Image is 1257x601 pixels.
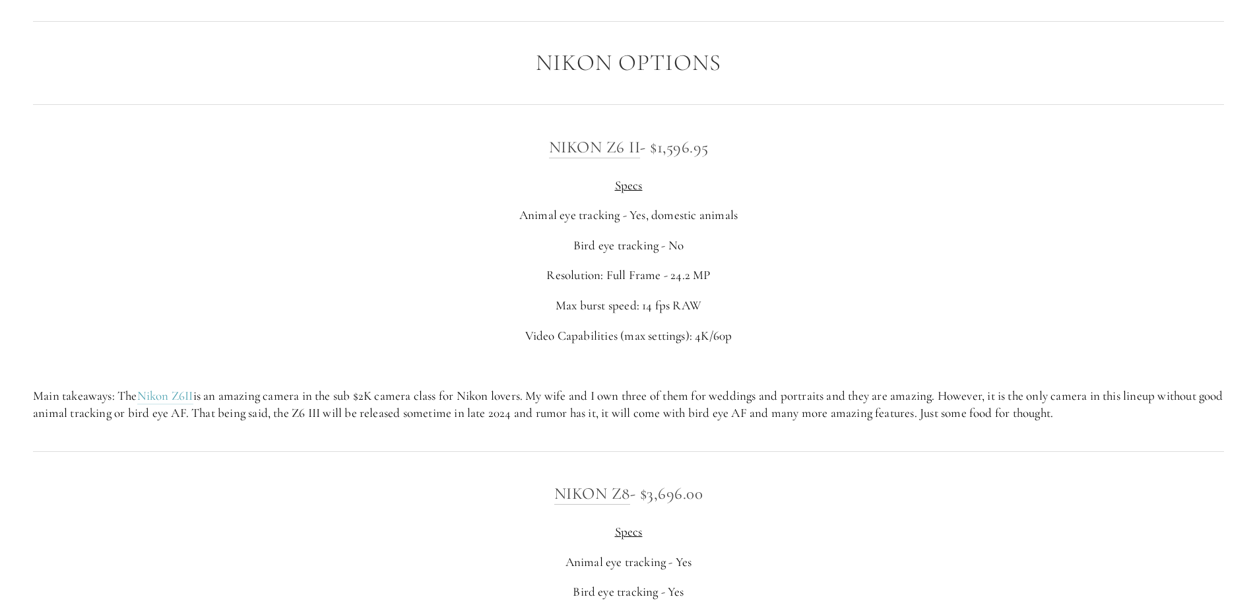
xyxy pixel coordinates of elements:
[137,388,193,404] a: Nikon Z6II
[33,237,1224,255] p: Bird eye tracking - No
[615,177,643,193] span: Specs
[549,137,641,158] a: Nikon Z6 II
[615,524,643,539] span: Specs
[33,583,1224,601] p: Bird eye tracking - Yes
[33,297,1224,315] p: Max burst speed: 14 fps RAW
[33,267,1224,284] p: Resolution: Full Frame - 24.2 MP
[33,554,1224,571] p: Animal eye tracking - Yes
[33,480,1224,507] h3: - $3,696.00
[33,387,1224,422] p: Main takeaways: The is an amazing camera in the sub $2K camera class for Nikon lovers. My wife an...
[33,50,1224,76] h2: Nikon Options
[33,327,1224,345] p: Video Capabilities (max settings): 4K/60p
[33,134,1224,160] h3: - $1,596.95
[554,484,630,505] a: Nikon Z8
[33,206,1224,224] p: Animal eye tracking - Yes, domestic animals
